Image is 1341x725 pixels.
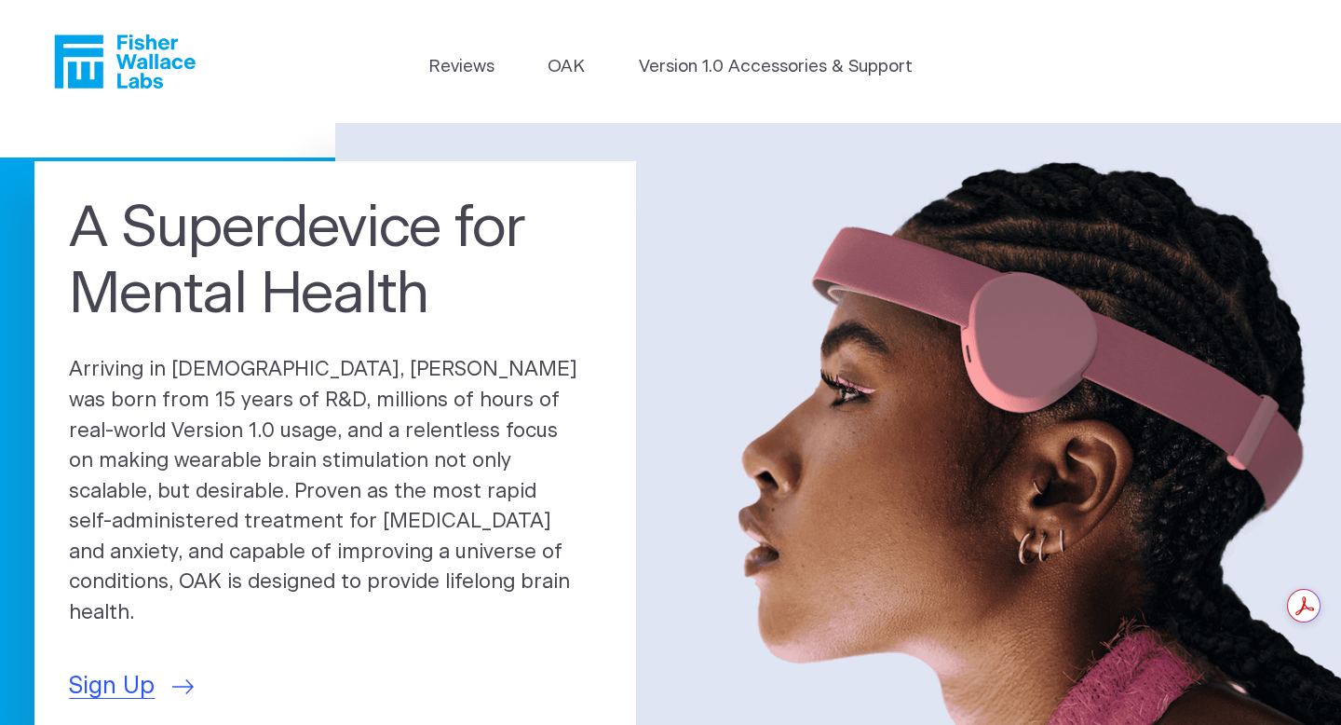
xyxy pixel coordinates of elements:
[548,54,585,80] a: OAK
[69,196,602,328] h1: A Superdevice for Mental Health
[54,34,196,89] a: Fisher Wallace
[69,669,194,704] a: Sign Up
[69,669,155,704] span: Sign Up
[69,355,602,628] p: Arriving in [DEMOGRAPHIC_DATA], [PERSON_NAME] was born from 15 years of R&D, millions of hours of...
[428,54,494,80] a: Reviews
[639,54,913,80] a: Version 1.0 Accessories & Support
